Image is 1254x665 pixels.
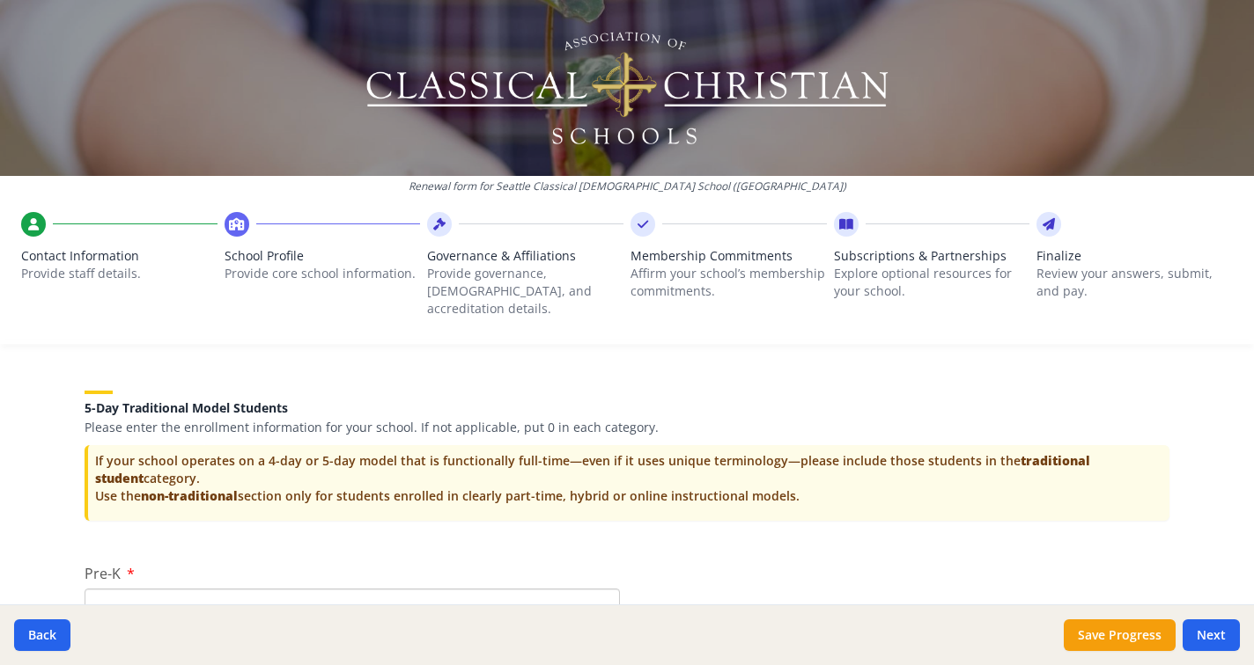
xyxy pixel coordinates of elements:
[427,247,623,265] span: Governance & Affiliations
[21,265,218,282] p: Provide staff details.
[85,401,1169,414] h5: 5-Day Traditional Model Students
[834,265,1030,300] p: Explore optional resources for your school.
[225,247,421,265] span: School Profile
[364,26,891,150] img: Logo
[834,247,1030,265] span: Subscriptions & Partnerships
[14,619,70,651] button: Back
[95,452,1090,486] strong: traditional student
[1183,619,1240,651] button: Next
[95,452,1162,505] p: If your school operates on a 4-day or 5-day model that is functionally full-time—even if it uses ...
[631,265,827,300] p: Affirm your school’s membership commitments.
[631,247,827,265] span: Membership Commitments
[85,419,1169,436] p: Please enter the enrollment information for your school. If not applicable, put 0 in each category.
[1036,247,1233,265] span: Finalize
[141,487,238,504] strong: non-traditional
[427,265,623,318] p: Provide governance, [DEMOGRAPHIC_DATA], and accreditation details.
[1064,619,1176,651] button: Save Progress
[21,247,218,265] span: Contact Information
[1036,265,1233,300] p: Review your answers, submit, and pay.
[225,265,421,282] p: Provide core school information.
[85,564,121,583] span: Pre-K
